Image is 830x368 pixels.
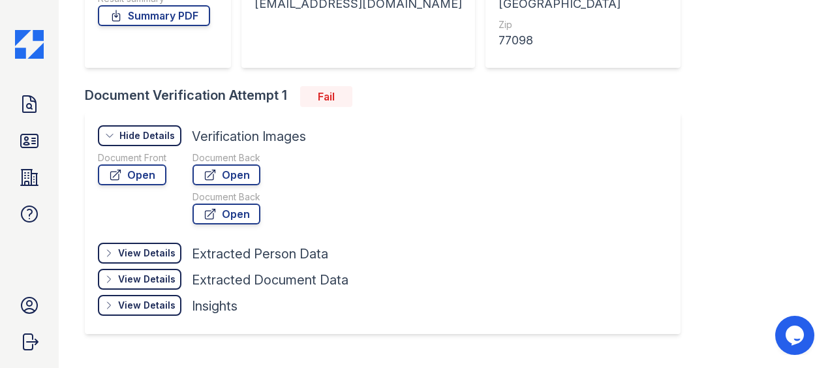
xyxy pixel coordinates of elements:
div: Document Back [192,151,260,164]
div: View Details [118,273,176,286]
a: Open [192,164,260,185]
div: Verification Images [192,127,306,146]
a: Open [98,164,166,185]
a: Open [192,204,260,224]
div: Hide Details [119,129,175,142]
div: Document Back [192,191,260,204]
div: Document Verification Attempt 1 [85,86,691,107]
div: Extracted Document Data [192,271,348,289]
div: View Details [118,247,176,260]
div: Zip [499,18,668,31]
div: Document Front [98,151,166,164]
div: Fail [300,86,352,107]
div: Insights [192,297,238,315]
img: CE_Icon_Blue-c292c112584629df590d857e76928e9f676e5b41ef8f769ba2f05ee15b207248.png [15,30,44,59]
div: 77098 [499,31,668,50]
a: Summary PDF [98,5,210,26]
iframe: chat widget [775,316,817,355]
div: Extracted Person Data [192,245,328,263]
div: View Details [118,299,176,312]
